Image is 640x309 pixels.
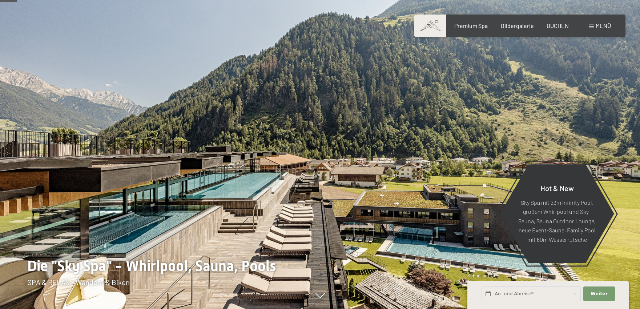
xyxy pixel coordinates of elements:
[467,273,499,278] span: Schnellanfrage
[454,22,488,29] a: Premium Spa
[583,286,615,301] button: Weiter
[591,290,608,297] span: Weiter
[540,183,574,192] span: Hot & New
[499,164,615,264] a: Hot & New Sky Spa mit 23m Infinity Pool, großem Whirlpool und Sky-Sauna, Sauna Outdoor Lounge, ne...
[547,22,569,29] a: BUCHEN
[501,22,534,29] a: Bildergalerie
[596,22,611,29] span: Menü
[518,198,596,244] p: Sky Spa mit 23m Infinity Pool, großem Whirlpool und Sky-Sauna, Sauna Outdoor Lounge, neue Event-S...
